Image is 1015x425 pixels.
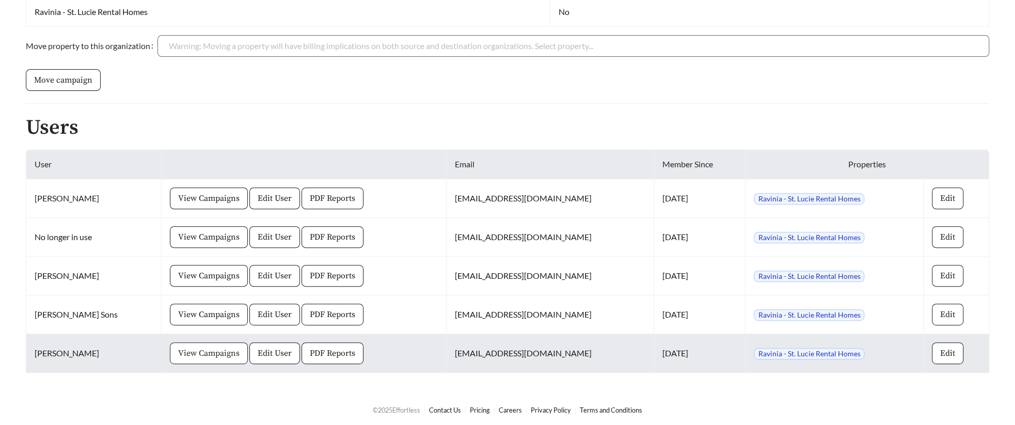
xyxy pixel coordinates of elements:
span: Edit [940,347,955,359]
td: [DATE] [654,179,746,218]
td: [DATE] [654,218,746,257]
td: [PERSON_NAME] [26,334,162,373]
span: View Campaigns [178,347,240,359]
button: Move campaign [26,69,101,91]
a: View Campaigns [170,270,248,280]
td: [DATE] [654,257,746,295]
th: Properties [746,150,989,179]
a: View Campaigns [170,193,248,202]
td: [DATE] [654,334,746,373]
span: PDF Reports [310,270,355,282]
button: Edit User [249,342,300,364]
button: Edit User [249,304,300,325]
button: PDF Reports [302,304,363,325]
button: View Campaigns [170,187,248,209]
button: View Campaigns [170,342,248,364]
label: Move property to this organization [26,35,157,57]
button: PDF Reports [302,187,363,209]
a: Careers [499,406,522,414]
td: [EMAIL_ADDRESS][DOMAIN_NAME] [447,295,655,334]
button: View Campaigns [170,304,248,325]
td: [PERSON_NAME] [26,179,162,218]
td: [EMAIL_ADDRESS][DOMAIN_NAME] [447,179,655,218]
a: View Campaigns [170,348,248,357]
span: Edit User [258,270,292,282]
span: Edit [940,231,955,243]
input: Move property to this organization [169,36,978,56]
button: Edit [932,304,963,325]
a: Edit User [249,231,300,241]
th: Member Since [654,150,746,179]
a: View Campaigns [170,309,248,319]
span: Edit [940,308,955,321]
span: PDF Reports [310,192,355,204]
button: Edit User [249,226,300,248]
td: [EMAIL_ADDRESS][DOMAIN_NAME] [447,218,655,257]
button: Edit [932,187,963,209]
a: Contact Us [429,406,461,414]
td: [PERSON_NAME] [26,257,162,295]
span: Edit User [258,231,292,243]
a: Terms and Conditions [580,406,642,414]
button: View Campaigns [170,265,248,287]
span: Edit [940,270,955,282]
button: Edit User [249,187,300,209]
span: PDF Reports [310,347,355,359]
a: Edit User [249,348,300,357]
th: Email [447,150,655,179]
th: User [26,150,162,179]
a: Edit User [249,193,300,202]
td: [EMAIL_ADDRESS][DOMAIN_NAME] [447,257,655,295]
button: View Campaigns [170,226,248,248]
span: View Campaigns [178,192,240,204]
button: Edit [932,342,963,364]
span: PDF Reports [310,308,355,321]
td: [EMAIL_ADDRESS][DOMAIN_NAME] [447,334,655,373]
button: Edit [932,265,963,287]
a: Privacy Policy [531,406,571,414]
td: [DATE] [654,295,746,334]
span: View Campaigns [178,270,240,282]
td: No longer in use [26,218,162,257]
span: Ravinia - St. Lucie Rental Homes [754,309,864,321]
span: © 2025 Effortless [373,406,420,414]
td: [PERSON_NAME] Sons [26,295,162,334]
button: PDF Reports [302,265,363,287]
button: Edit User [249,265,300,287]
span: Edit [940,192,955,204]
h2: Users [26,116,989,139]
span: Ravinia - St. Lucie Rental Homes [754,193,864,204]
span: Edit User [258,347,292,359]
button: PDF Reports [302,342,363,364]
span: Ravinia - St. Lucie Rental Homes [754,232,864,243]
button: PDF Reports [302,226,363,248]
a: Pricing [470,406,490,414]
span: Move campaign [34,74,92,86]
a: View Campaigns [170,231,248,241]
span: PDF Reports [310,231,355,243]
span: Edit User [258,192,292,204]
a: Edit User [249,309,300,319]
span: Ravinia - St. Lucie Rental Homes [754,271,864,282]
span: Ravinia - St. Lucie Rental Homes [754,348,864,359]
span: View Campaigns [178,231,240,243]
span: View Campaigns [178,308,240,321]
span: Edit User [258,308,292,321]
button: Edit [932,226,963,248]
a: Edit User [249,270,300,280]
